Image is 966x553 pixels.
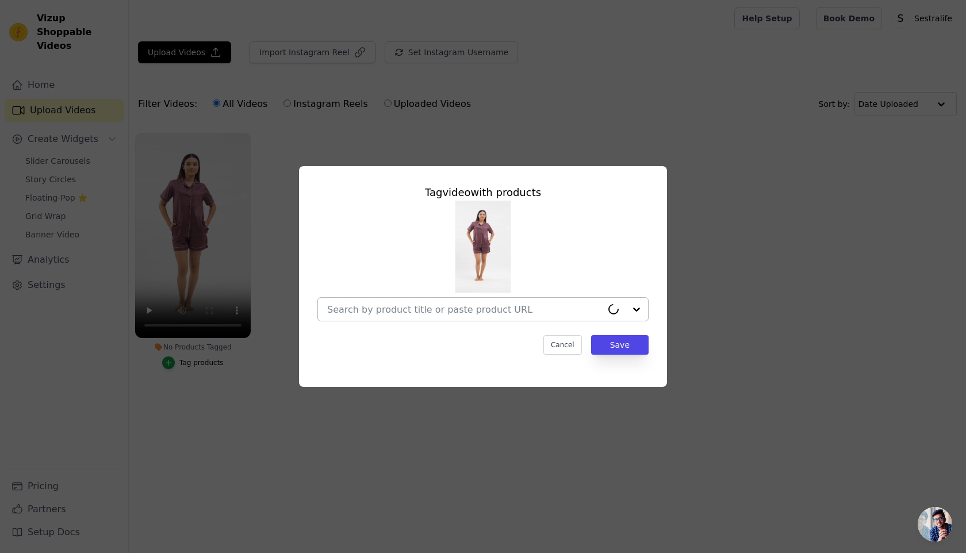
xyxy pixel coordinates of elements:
[543,335,582,355] button: Cancel
[327,304,602,315] input: Search by product title or paste product URL
[455,201,511,293] img: tn-5d63b65b6a804da6b18d32fb8fee3c33.png
[591,335,649,355] button: Save
[918,507,952,542] div: Open chat
[317,185,649,201] div: Tag video with products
